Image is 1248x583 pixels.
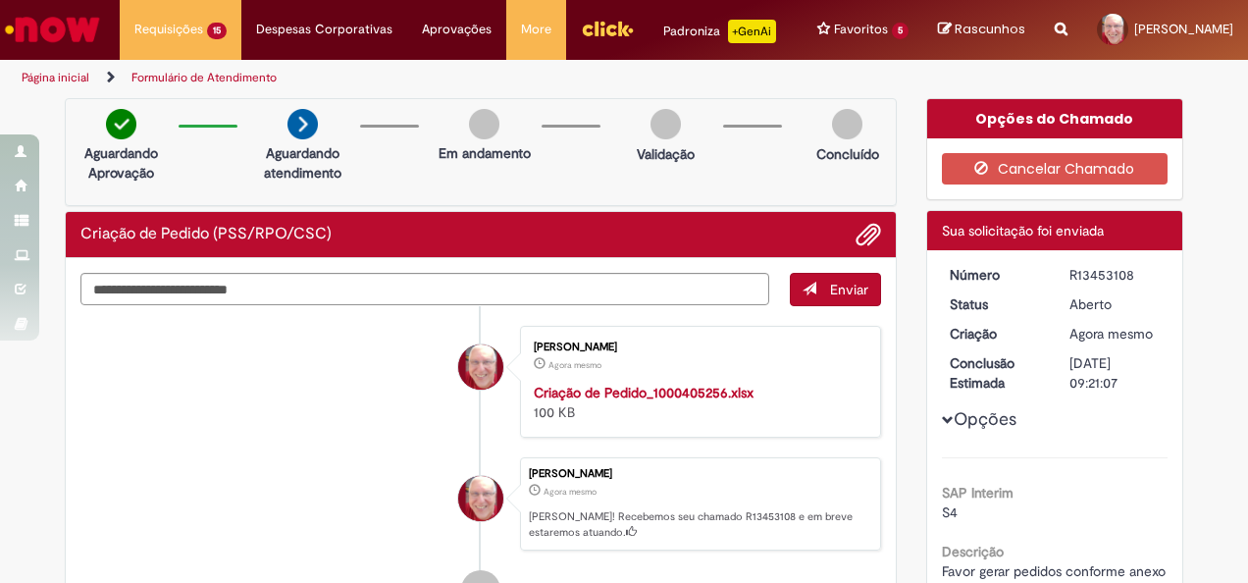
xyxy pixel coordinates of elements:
p: Aguardando atendimento [255,143,350,183]
li: Fernando Cesar Ferreira [80,457,881,552]
img: arrow-next.png [287,109,318,139]
textarea: Digite sua mensagem aqui... [80,273,769,305]
p: [PERSON_NAME]! Recebemos seu chamado R13453108 e em breve estaremos atuando. [529,509,870,540]
button: Adicionar anexos [856,222,881,247]
span: Favor gerar pedidos conforme anexo [942,562,1166,580]
p: Em andamento [439,143,531,163]
dt: Número [935,265,1056,285]
time: 27/08/2025 15:21:00 [548,359,601,371]
div: 100 KB [534,383,860,422]
div: Fernando Cesar Ferreira [458,344,503,390]
span: Agora mesmo [544,486,597,498]
div: 27/08/2025 15:21:04 [1069,324,1161,344]
div: Fernando Cesar Ferreira [458,476,503,521]
ul: Trilhas de página [15,60,817,96]
p: +GenAi [728,20,776,43]
img: ServiceNow [2,10,103,49]
a: Formulário de Atendimento [131,70,277,85]
a: Rascunhos [938,21,1025,39]
h2: Criação de Pedido (PSS/RPO/CSC) Histórico de tíquete [80,226,332,243]
b: SAP Interim [942,484,1014,502]
div: [PERSON_NAME] [534,342,860,353]
span: Sua solicitação foi enviada [942,222,1104,239]
div: Opções do Chamado [927,99,1183,138]
span: Despesas Corporativas [256,20,392,39]
dt: Conclusão Estimada [935,353,1056,393]
a: Página inicial [22,70,89,85]
p: Validação [637,144,695,164]
span: Favoritos [834,20,888,39]
div: [DATE] 09:21:07 [1069,353,1161,393]
span: Requisições [134,20,203,39]
img: click_logo_yellow_360x200.png [581,14,634,43]
span: 5 [892,23,909,39]
span: Agora mesmo [548,359,601,371]
img: img-circle-grey.png [469,109,499,139]
span: More [521,20,551,39]
div: [PERSON_NAME] [529,468,870,480]
button: Cancelar Chamado [942,153,1169,185]
div: Aberto [1069,294,1161,314]
time: 27/08/2025 15:21:04 [544,486,597,498]
span: 15 [207,23,227,39]
div: R13453108 [1069,265,1161,285]
dt: Criação [935,324,1056,344]
span: S4 [942,503,958,521]
dt: Status [935,294,1056,314]
a: Criação de Pedido_1000405256.xlsx [534,384,754,401]
span: Agora mesmo [1069,325,1153,343]
span: Aprovações [422,20,492,39]
img: img-circle-grey.png [832,109,862,139]
button: Enviar [790,273,881,306]
img: img-circle-grey.png [650,109,681,139]
b: Descrição [942,543,1004,560]
div: Padroniza [663,20,776,43]
span: Rascunhos [955,20,1025,38]
span: [PERSON_NAME] [1134,21,1233,37]
span: Enviar [830,281,868,298]
p: Concluído [816,144,879,164]
p: Aguardando Aprovação [74,143,169,183]
img: check-circle-green.png [106,109,136,139]
time: 27/08/2025 15:21:04 [1069,325,1153,343]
